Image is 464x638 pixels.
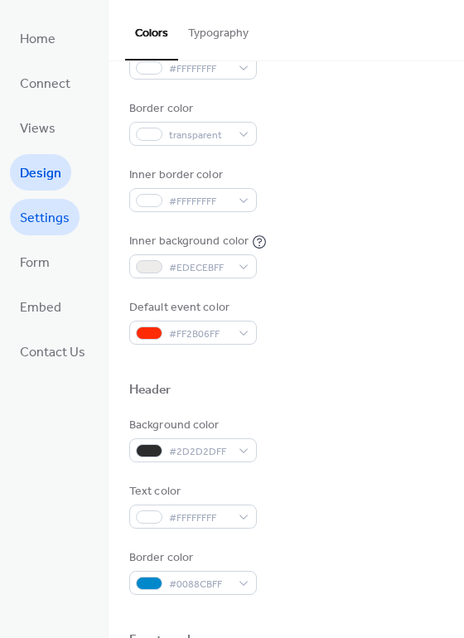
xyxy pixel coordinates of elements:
a: Form [10,244,60,280]
div: Header [129,382,172,399]
span: Home [20,27,56,53]
div: Text color [129,483,254,500]
span: Contact Us [20,340,85,366]
a: Home [10,20,65,56]
span: #FF2B06FF [169,326,230,343]
span: Views [20,116,56,143]
span: Form [20,250,50,277]
a: Contact Us [10,333,95,370]
span: #FFFFFFFF [169,510,230,527]
a: Embed [10,288,71,325]
div: Inner background color [129,233,249,250]
span: #0088CBFF [169,576,230,593]
span: #FFFFFFFF [169,193,230,210]
span: Design [20,161,61,187]
span: Settings [20,205,70,232]
span: #FFFFFFFF [169,60,230,78]
span: Embed [20,295,61,321]
a: Connect [10,65,80,101]
a: Design [10,154,71,191]
span: #EDECEBFF [169,259,230,277]
div: Border color [129,549,254,567]
a: Settings [10,199,80,235]
span: transparent [169,127,230,144]
span: Connect [20,71,70,98]
div: Default event color [129,299,254,317]
div: Inner border color [129,167,254,184]
div: Border color [129,100,254,118]
div: Background color [129,417,254,434]
a: Views [10,109,65,146]
span: #2D2D2DFF [169,443,230,461]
